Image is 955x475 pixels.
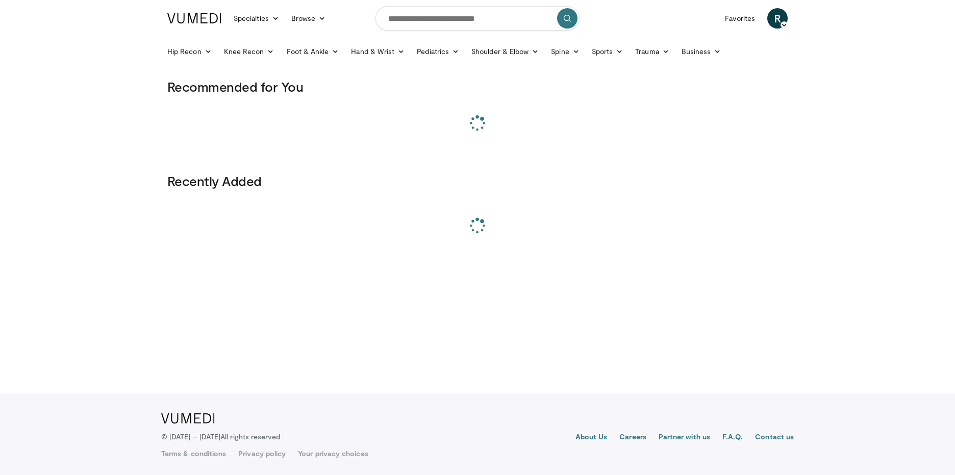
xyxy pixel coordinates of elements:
a: Privacy policy [238,448,286,459]
a: Careers [619,432,646,444]
a: Hip Recon [161,41,218,62]
h3: Recommended for You [167,78,788,95]
a: Pediatrics [411,41,465,62]
a: Favorites [719,8,761,29]
a: R [767,8,788,29]
a: Foot & Ankle [281,41,345,62]
input: Search topics, interventions [375,6,580,31]
h3: Recently Added [167,173,788,189]
a: Partner with us [659,432,710,444]
span: All rights reserved [220,432,280,441]
a: Specialties [228,8,285,29]
a: Your privacy choices [298,448,368,459]
a: Spine [545,41,585,62]
a: Knee Recon [218,41,281,62]
a: Browse [285,8,332,29]
a: Business [675,41,727,62]
a: Shoulder & Elbow [465,41,545,62]
a: Trauma [629,41,675,62]
a: F.A.Q. [722,432,743,444]
a: Sports [586,41,630,62]
a: About Us [575,432,608,444]
img: VuMedi Logo [167,13,221,23]
img: VuMedi Logo [161,413,215,424]
a: Contact us [755,432,794,444]
a: Terms & conditions [161,448,226,459]
p: © [DATE] – [DATE] [161,432,281,442]
a: Hand & Wrist [345,41,411,62]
